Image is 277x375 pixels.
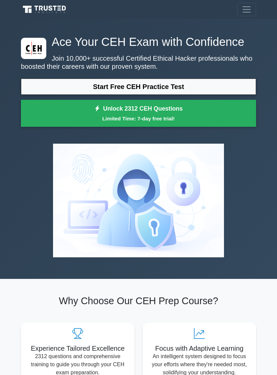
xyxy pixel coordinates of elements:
p: Join 10,000+ successful Certified Ethical Hacker professionals who boosted their careers with our... [21,54,256,70]
button: Toggle navigation [237,3,256,16]
h5: Focus with Adaptive Learning [148,344,251,352]
img: Certified Ethical Hacker Preview [48,138,229,263]
h2: Why Choose Our CEH Prep Course? [21,295,256,307]
small: Limited Time: 7-day free trial! [29,115,248,122]
h5: Experience Tailored Excellence [26,344,129,352]
a: Unlock 2312 CEH QuestionsLimited Time: 7-day free trial! [21,100,256,127]
h1: Ace Your CEH Exam with Confidence [21,35,256,49]
a: Start Free CEH Practice Test [21,79,256,95]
